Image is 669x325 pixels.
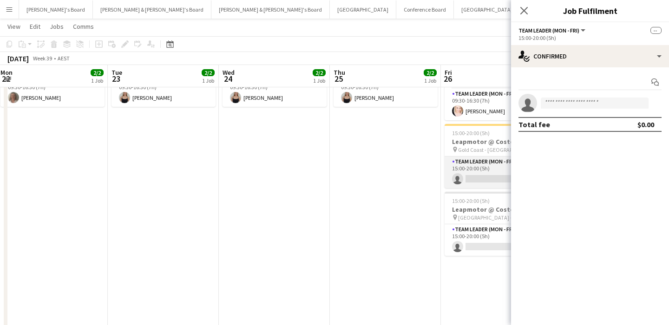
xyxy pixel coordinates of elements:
[111,75,216,107] app-card-role: Team Leader (Mon - Fri)1/109:30-16:30 (7h)[PERSON_NAME]
[46,20,67,32] a: Jobs
[458,146,528,153] span: Gold Coast - [GEOGRAPHIC_DATA]
[313,69,326,76] span: 2/2
[332,73,345,84] span: 25
[313,77,325,84] div: 1 Job
[111,68,122,77] span: Tue
[424,69,437,76] span: 2/2
[518,34,662,41] div: 15:00-20:00 (5h)
[511,45,669,67] div: Confirmed
[223,75,327,107] app-card-role: Team Leader (Mon - Fri)1/109:30-16:30 (7h)[PERSON_NAME]
[7,54,29,63] div: [DATE]
[650,27,662,34] span: --
[330,0,396,19] button: [GEOGRAPHIC_DATA]
[452,130,490,136] span: 15:00-20:00 (5h)
[69,20,98,32] a: Comms
[4,20,24,32] a: View
[223,68,235,77] span: Wed
[454,0,520,19] button: [GEOGRAPHIC_DATA]
[637,120,654,129] div: $0.00
[0,75,105,107] app-card-role: Team Leader (Mon - Fri)1/109:30-16:30 (7h)[PERSON_NAME]
[445,205,549,214] h3: Leapmotor @ Costcos
[31,55,54,62] span: Week 39
[518,120,550,129] div: Total fee
[110,73,122,84] span: 23
[221,73,235,84] span: 24
[445,124,549,188] app-job-card: 15:00-20:00 (5h)0/1Leapmotor @ Costcos Gold Coast - [GEOGRAPHIC_DATA]1 RoleTeam Leader (Mon - Fri...
[396,0,454,19] button: Conference Board
[91,69,104,76] span: 2/2
[58,55,70,62] div: AEST
[202,77,214,84] div: 1 Job
[424,77,436,84] div: 1 Job
[443,73,452,84] span: 26
[0,68,13,77] span: Mon
[518,27,579,34] span: Team Leader (Mon - Fri)
[202,69,215,76] span: 2/2
[511,5,669,17] h3: Job Fulfilment
[458,214,528,221] span: [GEOGRAPHIC_DATA] - [GEOGRAPHIC_DATA]
[445,192,549,256] app-job-card: 15:00-20:00 (5h)0/1Leapmotor @ Costcos [GEOGRAPHIC_DATA] - [GEOGRAPHIC_DATA]1 RoleTeam Leader (Mo...
[19,0,93,19] button: [PERSON_NAME]'s Board
[26,20,44,32] a: Edit
[445,89,549,120] app-card-role: Team Leader (Mon - Fri)1/109:30-16:30 (7h)[PERSON_NAME]
[211,0,330,19] button: [PERSON_NAME] & [PERSON_NAME]'s Board
[93,0,211,19] button: [PERSON_NAME] & [PERSON_NAME]'s Board
[7,22,20,31] span: View
[30,22,40,31] span: Edit
[334,75,438,107] app-card-role: Team Leader (Mon - Fri)1/109:30-16:30 (7h)[PERSON_NAME]
[518,27,587,34] button: Team Leader (Mon - Fri)
[445,224,549,256] app-card-role: Team Leader (Mon - Fri)1A0/115:00-20:00 (5h)
[334,68,345,77] span: Thu
[50,22,64,31] span: Jobs
[445,156,549,188] app-card-role: Team Leader (Mon - Fri)0/115:00-20:00 (5h)
[445,137,549,146] h3: Leapmotor @ Costcos
[91,77,103,84] div: 1 Job
[445,68,452,77] span: Fri
[452,197,490,204] span: 15:00-20:00 (5h)
[73,22,94,31] span: Comms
